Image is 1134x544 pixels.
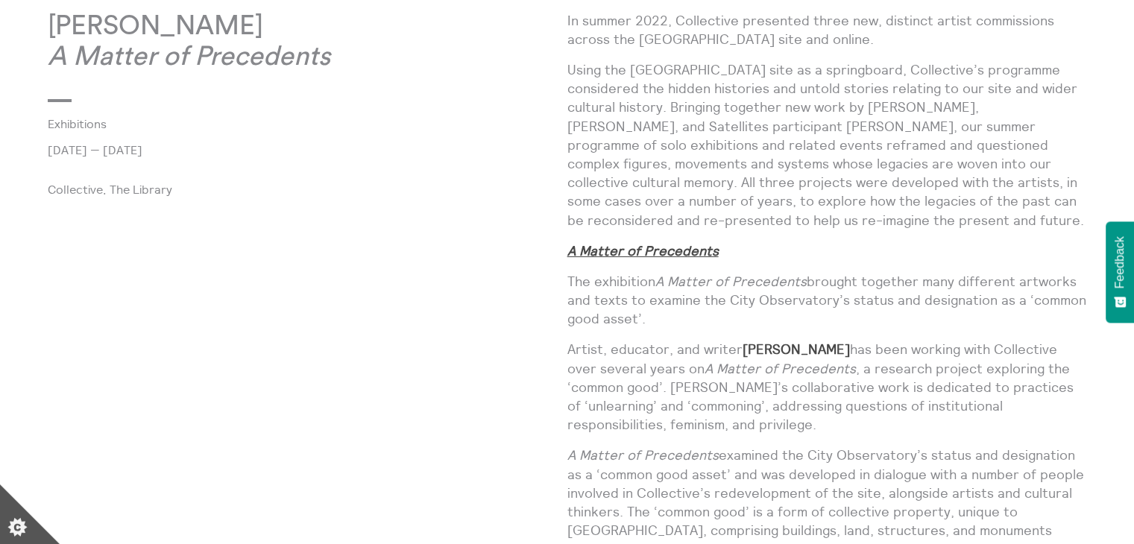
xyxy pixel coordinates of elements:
[48,183,567,196] p: Collective, The Library
[48,143,567,156] p: [DATE] — [DATE]
[1113,236,1127,288] span: Feedback
[705,360,856,377] em: A Matter of Precedents
[48,117,544,130] a: Exhibitions
[743,341,850,358] strong: [PERSON_NAME]
[48,43,330,70] em: A Matter of Precedents
[567,60,1087,230] p: Using the [GEOGRAPHIC_DATA] site as a springboard, Collective’s programme considered the hidden h...
[1106,221,1134,323] button: Feedback - Show survey
[567,272,1087,329] p: The exhibition brought together many different artworks and texts to examine the City Observatory...
[567,242,719,259] u: A Matter of Precedents
[567,340,1087,434] p: Artist, educator, and writer has been working with Collective over several years on , a research ...
[655,273,807,290] em: A Matter of Precedents
[567,446,719,464] em: A Matter of Precedents
[48,11,567,73] p: [PERSON_NAME]
[567,11,1087,48] p: In summer 2022, Collective presented three new, distinct artist commissions across the [GEOGRAPHI...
